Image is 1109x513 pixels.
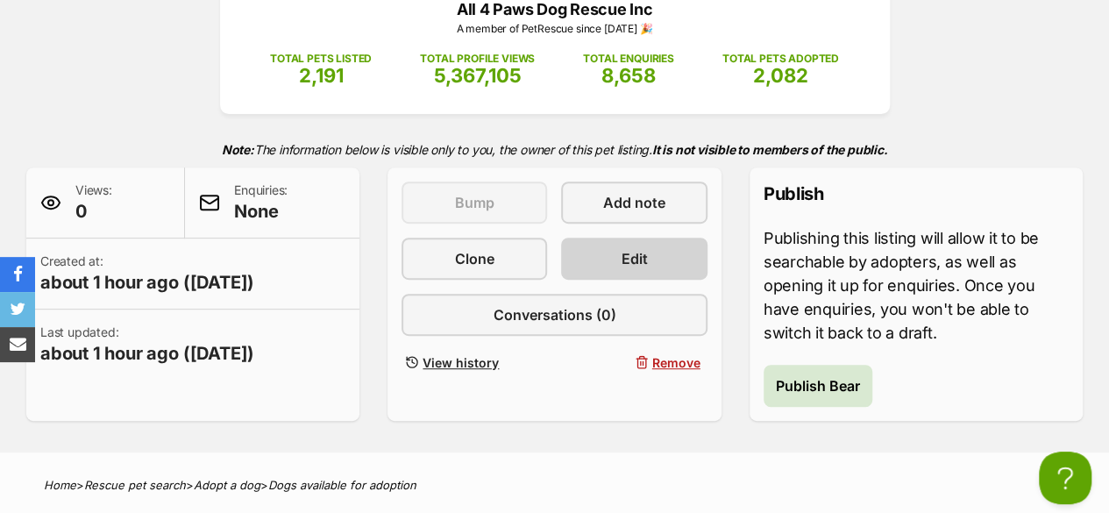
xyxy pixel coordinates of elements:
[652,353,700,372] span: Remove
[234,199,288,224] span: None
[40,270,254,295] span: about 1 hour ago ([DATE])
[764,182,1069,206] p: Publish
[402,350,547,375] a: View history
[299,64,344,87] span: 2,191
[402,294,707,336] a: Conversations (0)
[493,304,615,325] span: Conversations (0)
[455,248,494,269] span: Clone
[1039,452,1091,504] iframe: Help Scout Beacon - Open
[40,324,254,366] p: Last updated:
[194,478,260,492] a: Adopt a dog
[84,478,186,492] a: Rescue pet search
[234,182,288,224] p: Enquiries:
[402,238,547,280] a: Clone
[44,478,76,492] a: Home
[75,199,112,224] span: 0
[26,132,1083,167] p: The information below is visible only to you, the owner of this pet listing.
[764,365,872,407] button: Publish Bear
[652,142,888,157] strong: It is not visible to members of the public.
[246,21,864,37] p: A member of PetRescue since [DATE] 🎉
[434,64,522,87] span: 5,367,105
[75,182,112,224] p: Views:
[40,253,254,295] p: Created at:
[270,51,372,67] p: TOTAL PETS LISTED
[583,51,673,67] p: TOTAL ENQUIRIES
[268,478,416,492] a: Dogs available for adoption
[561,238,707,280] a: Edit
[561,182,707,224] a: Add note
[753,64,808,87] span: 2,082
[764,226,1069,345] p: Publishing this listing will allow it to be searchable by adopters, as well as opening it up for ...
[40,341,254,366] span: about 1 hour ago ([DATE])
[722,51,839,67] p: TOTAL PETS ADOPTED
[423,353,499,372] span: View history
[622,248,648,269] span: Edit
[420,51,535,67] p: TOTAL PROFILE VIEWS
[601,64,656,87] span: 8,658
[402,182,547,224] button: Bump
[776,375,860,396] span: Publish Bear
[222,142,254,157] strong: Note:
[603,192,665,213] span: Add note
[561,350,707,375] button: Remove
[455,192,494,213] span: Bump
